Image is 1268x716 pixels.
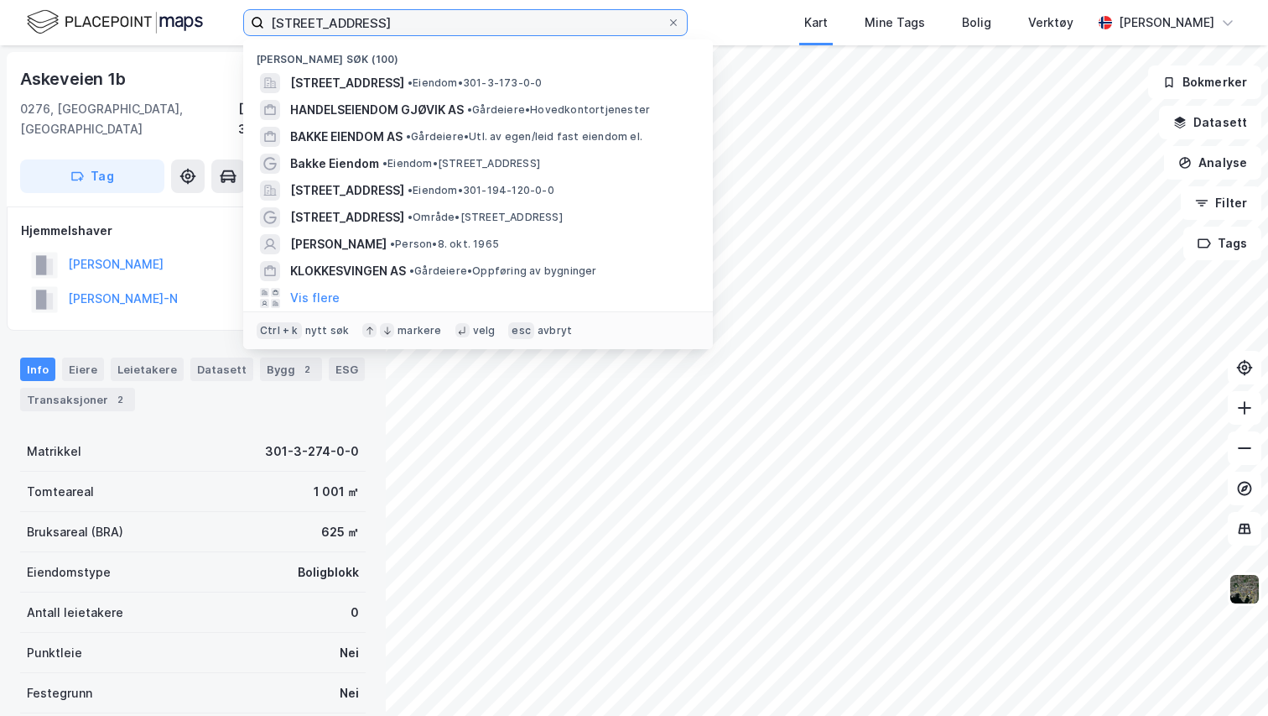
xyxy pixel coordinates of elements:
[111,358,184,381] div: Leietakere
[382,157,540,170] span: Eiendom • [STREET_ADDRESS]
[329,358,365,381] div: ESG
[290,127,403,147] span: BAKKE EIENDOM AS
[238,99,366,139] div: [GEOGRAPHIC_DATA], 3/274
[321,522,359,542] div: 625 ㎡
[290,180,404,201] span: [STREET_ADDRESS]
[264,10,667,35] input: Søk på adresse, matrikkel, gårdeiere, leietakere eller personer
[20,388,135,411] div: Transaksjoner
[260,358,322,381] div: Bygg
[351,603,359,623] div: 0
[290,100,464,120] span: HANDELSEIENDOM GJØVIK AS
[1184,635,1268,716] iframe: Chat Widget
[962,13,991,33] div: Bolig
[398,324,441,337] div: markere
[1148,65,1261,99] button: Bokmerker
[27,603,123,623] div: Antall leietakere
[290,234,387,254] span: [PERSON_NAME]
[298,562,359,583] div: Boligblokk
[340,643,359,663] div: Nei
[1028,13,1073,33] div: Verktøy
[1164,146,1261,180] button: Analyse
[305,324,350,337] div: nytt søk
[112,391,128,408] div: 2
[299,361,315,378] div: 2
[290,154,379,174] span: Bakke Eiendom
[865,13,925,33] div: Mine Tags
[21,221,365,241] div: Hjemmelshaver
[467,103,472,116] span: •
[190,358,253,381] div: Datasett
[804,13,828,33] div: Kart
[20,159,164,193] button: Tag
[290,288,340,308] button: Vis flere
[27,643,82,663] div: Punktleie
[390,238,395,250] span: •
[340,683,359,703] div: Nei
[27,683,92,703] div: Festegrunn
[1184,635,1268,716] div: Kontrollprogram for chat
[409,264,414,277] span: •
[27,562,111,583] div: Eiendomstype
[390,238,499,251] span: Person • 8. okt. 1965
[290,73,404,93] span: [STREET_ADDRESS]
[290,261,406,281] span: KLOKKESVINGEN AS
[508,322,534,339] div: esc
[406,130,642,144] span: Gårdeiere • Utl. av egen/leid fast eiendom el.
[408,76,542,90] span: Eiendom • 301-3-173-0-0
[406,130,411,143] span: •
[467,103,650,117] span: Gårdeiere • Hovedkontortjenester
[265,442,359,462] div: 301-3-274-0-0
[473,324,496,337] div: velg
[408,211,563,224] span: Område • [STREET_ADDRESS]
[20,65,129,92] div: Askeveien 1b
[27,482,94,502] div: Tomteareal
[290,207,404,227] span: [STREET_ADDRESS]
[408,184,413,196] span: •
[1119,13,1214,33] div: [PERSON_NAME]
[1159,106,1261,139] button: Datasett
[27,442,81,462] div: Matrikkel
[408,184,554,197] span: Eiendom • 301-194-120-0-0
[20,358,55,381] div: Info
[408,211,413,223] span: •
[382,157,387,170] span: •
[538,324,572,337] div: avbryt
[314,482,359,502] div: 1 001 ㎡
[1181,186,1261,220] button: Filter
[257,322,302,339] div: Ctrl + k
[408,76,413,89] span: •
[27,8,203,37] img: logo.f888ab2527a4732fd821a326f86c7f29.svg
[62,358,104,381] div: Eiere
[1183,227,1261,260] button: Tags
[243,39,713,70] div: [PERSON_NAME] søk (100)
[1229,573,1260,605] img: 9k=
[409,264,597,278] span: Gårdeiere • Oppføring av bygninger
[20,99,238,139] div: 0276, [GEOGRAPHIC_DATA], [GEOGRAPHIC_DATA]
[27,522,123,542] div: Bruksareal (BRA)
